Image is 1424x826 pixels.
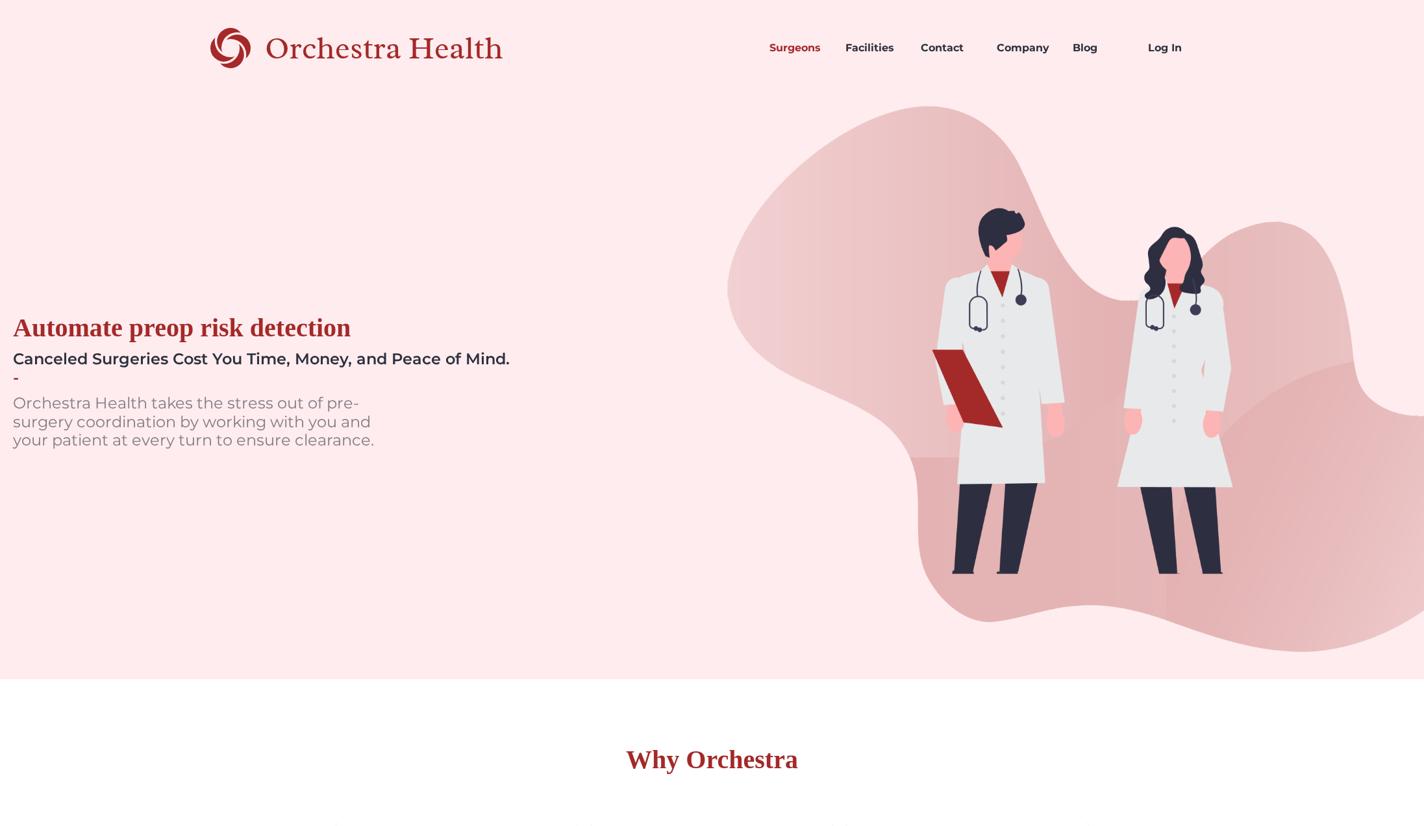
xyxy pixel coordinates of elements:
a: home [210,26,549,70]
a: Surgeons [759,26,835,70]
a: Blog [1062,26,1138,70]
a: Company [986,26,1062,70]
div: Automate preop risk detection [13,312,351,344]
div: Orchestra Health [265,35,549,62]
div: Canceled Surgeries Cost You Time, Money, and Peace of Mind. [13,350,510,369]
a: Log In [1138,26,1214,70]
a: Facilities [835,26,911,70]
a: Contact [910,26,986,70]
img: doctors [712,96,1424,679]
div: - [13,369,19,388]
p: Orchestra Health takes the stress out of pre-surgery coordination by working with you and your pa... [13,394,403,450]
